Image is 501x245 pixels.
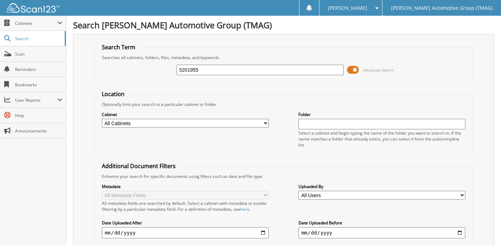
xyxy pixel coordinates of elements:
[391,6,493,10] span: [PERSON_NAME] Automotive Group (TMAG)
[102,200,268,212] div: All metadata fields are searched by default. Select a cabinet with metadata to enable filtering b...
[98,101,469,107] div: Optionally limit your search to a particular cabinet or folder
[98,43,139,51] legend: Search Term
[15,82,62,88] span: Bookmarks
[98,173,469,179] div: Enhance your search for specific documents using filters such as date and file type.
[7,3,59,13] img: scan123-logo-white.svg
[328,6,367,10] span: [PERSON_NAME]
[298,220,465,226] label: Date Uploaded Before
[466,211,501,245] iframe: Chat Widget
[298,227,465,238] input: end
[73,19,494,31] h1: Search [PERSON_NAME] Automotive Group (TMAG)
[102,183,268,189] label: Metadata
[363,67,394,73] span: Advanced Search
[98,55,469,60] div: Searches all cabinets, folders, files, metadata, and keywords
[15,97,57,103] span: User Reports
[298,130,465,148] div: Select a cabinet and begin typing the name of the folder you want to search in. If the name match...
[298,183,465,189] label: Uploaded By
[98,90,128,98] legend: Location
[15,20,57,26] span: Cabinets
[15,36,61,42] span: Search
[98,162,179,170] legend: Additional Document Filters
[240,206,249,212] a: here
[15,51,62,57] span: Scan
[102,111,268,117] label: Cabinet
[102,227,268,238] input: start
[15,128,62,134] span: Announcements
[102,220,268,226] label: Date Uploaded After
[298,111,465,117] label: Folder
[15,113,62,118] span: Help
[15,66,62,72] span: Reminders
